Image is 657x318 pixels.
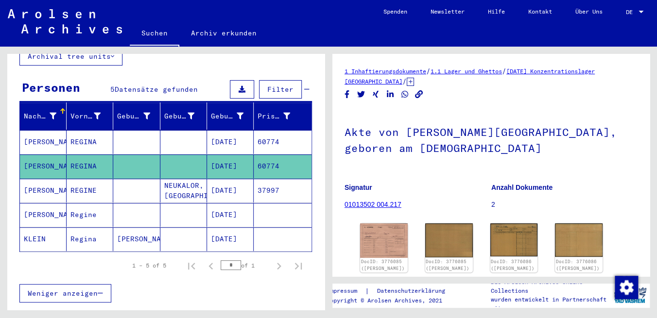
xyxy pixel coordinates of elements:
div: Vorname [70,111,101,121]
div: Nachname [24,111,56,121]
div: 1 – 5 of 5 [132,261,166,270]
mat-cell: [PERSON_NAME] [20,203,67,227]
mat-cell: [PERSON_NAME] [113,227,160,251]
span: / [502,67,506,75]
mat-cell: [DATE] [207,154,254,178]
mat-cell: NEUKALOR, [GEOGRAPHIC_DATA] [160,179,207,202]
img: 001.jpg [490,223,538,256]
mat-cell: Regina [67,227,113,251]
mat-cell: REGINA [67,154,113,178]
div: Geburt‏ [164,108,207,124]
mat-cell: KLEIN [20,227,67,251]
a: DocID: 3776086 ([PERSON_NAME]) [556,259,600,271]
p: Die Arolsen Archives Online-Collections [490,278,610,295]
mat-header-cell: Geburtsdatum [207,102,254,130]
div: of 1 [221,261,269,270]
div: Geburt‏ [164,111,194,121]
img: Zustimmung ändern [615,276,638,299]
p: 2 [491,200,638,210]
img: 002.jpg [555,223,603,256]
button: Share on Xing [371,88,381,100]
button: Weniger anzeigen [19,284,111,302]
button: Previous page [201,256,221,275]
div: Vorname [70,108,113,124]
div: Prisoner # [258,108,302,124]
mat-cell: [PERSON_NAME] [20,154,67,178]
a: 1.1 Lager und Ghettos [431,67,502,75]
mat-cell: REGINA [67,130,113,154]
button: Next page [269,256,289,275]
b: Anzahl Dokumente [491,184,553,191]
button: Share on LinkedIn [385,88,396,100]
div: Geburtsdatum [211,108,256,124]
div: Nachname [24,108,69,124]
span: Weniger anzeigen [28,289,98,298]
a: DocID: 3776085 ([PERSON_NAME]) [426,259,469,271]
mat-cell: [DATE] [207,203,254,227]
a: Datenschutzerklärung [369,286,457,296]
mat-header-cell: Vorname [67,102,113,130]
a: Archiv erkunden [179,21,268,45]
a: DocID: 3776085 ([PERSON_NAME]) [361,259,405,271]
p: Copyright © Arolsen Archives, 2021 [327,296,457,305]
mat-cell: [DATE] [207,227,254,251]
button: Share on Twitter [356,88,366,100]
button: Last page [289,256,308,275]
mat-header-cell: Prisoner # [254,102,311,130]
div: Geburtsdatum [211,111,243,121]
div: Personen [22,79,80,96]
mat-cell: REGINE [67,179,113,202]
mat-cell: 37997 [254,179,311,202]
a: Impressum [327,286,365,296]
a: 1 Inhaftierungsdokumente [345,67,426,75]
span: DE [626,9,637,16]
h1: Akte von [PERSON_NAME][GEOGRAPHIC_DATA], geboren am [DEMOGRAPHIC_DATA] [345,110,638,168]
mat-cell: Regine [67,203,113,227]
b: Signatur [345,184,372,191]
span: / [426,67,431,75]
div: Geburtsname [117,111,150,121]
img: yv_logo.png [612,283,648,307]
mat-header-cell: Geburtsname [113,102,160,130]
mat-header-cell: Geburt‏ [160,102,207,130]
a: Suchen [130,21,179,47]
mat-cell: [PERSON_NAME] [20,179,67,202]
button: Share on WhatsApp [400,88,410,100]
img: 002.jpg [425,223,473,257]
p: wurden entwickelt in Partnerschaft mit [490,295,610,313]
mat-cell: [DATE] [207,179,254,202]
a: 01013502 004.217 [345,201,401,208]
span: Filter [267,85,294,94]
span: / [402,77,407,85]
button: Share on Facebook [342,88,352,100]
a: DocID: 3776086 ([PERSON_NAME]) [491,259,535,271]
img: Arolsen_neg.svg [8,9,122,33]
button: Archival tree units [19,47,122,66]
mat-cell: 60774 [254,130,311,154]
div: Geburtsname [117,108,162,124]
mat-cell: [PERSON_NAME] [20,130,67,154]
span: 5 [110,85,115,94]
button: Filter [259,80,302,99]
button: First page [182,256,201,275]
img: 001.jpg [360,223,408,257]
mat-cell: [DATE] [207,130,254,154]
span: Datensätze gefunden [115,85,198,94]
div: | [327,286,457,296]
button: Copy link [414,88,424,100]
mat-cell: 60774 [254,154,311,178]
div: Prisoner # [258,111,290,121]
mat-header-cell: Nachname [20,102,67,130]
